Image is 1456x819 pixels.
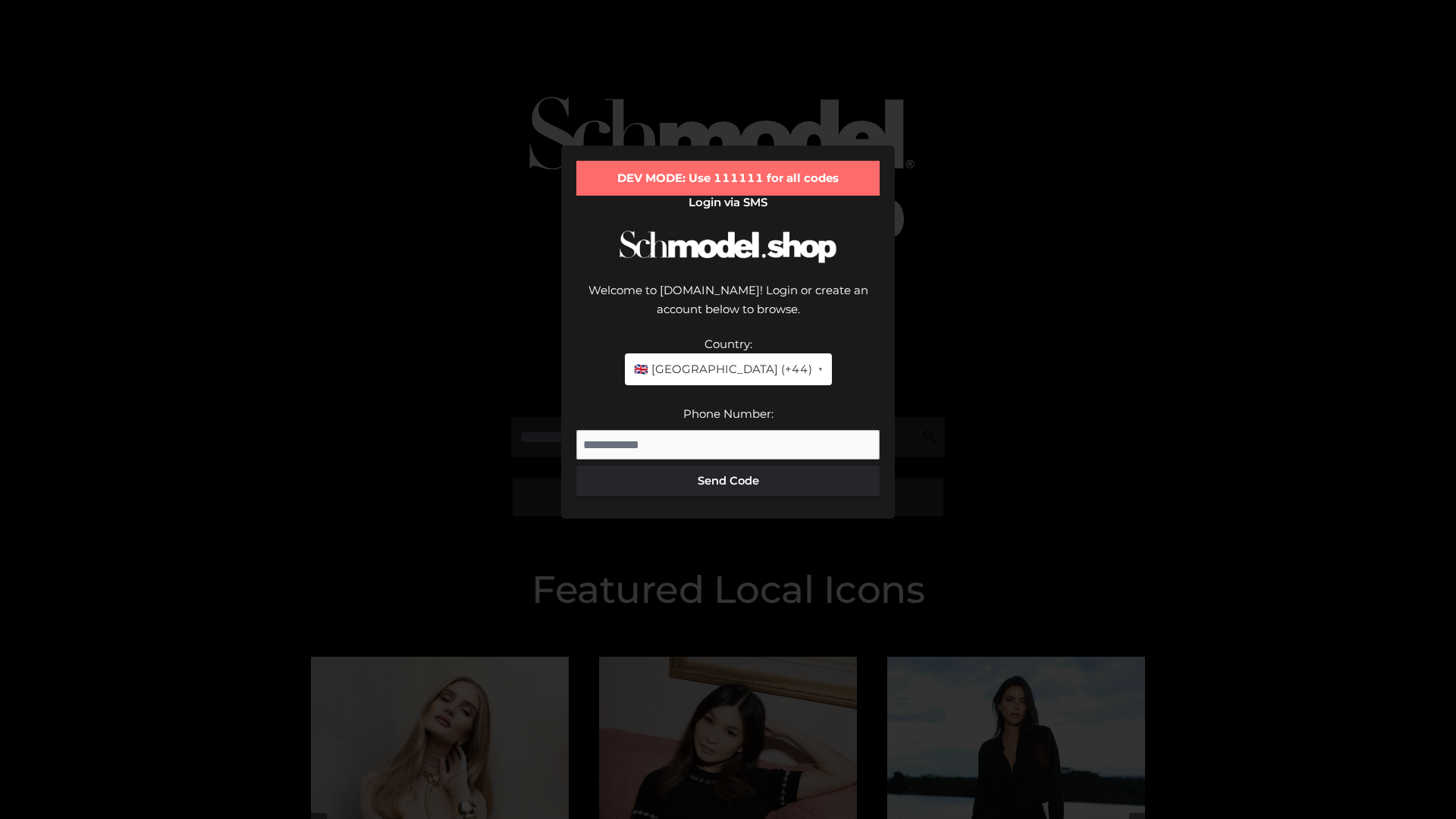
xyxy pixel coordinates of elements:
h2: Login via SMS [576,196,880,209]
div: Welcome to [DOMAIN_NAME]! Login or create an account below to browse. [576,281,880,334]
label: Country: [704,337,752,351]
button: Send Code [576,466,880,496]
span: 🇬🇧 [GEOGRAPHIC_DATA] (+44) [634,359,812,379]
label: Phone Number: [683,406,773,421]
div: DEV MODE: Use 111111 for all codes [576,161,880,196]
img: Schmodel Logo [614,217,842,277]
